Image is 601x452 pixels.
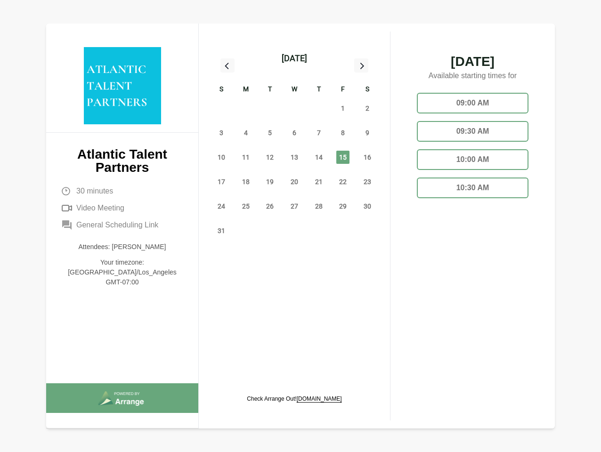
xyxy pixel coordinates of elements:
[312,126,325,139] span: Thursday, August 7, 2025
[76,202,124,214] span: Video Meeting
[239,151,252,164] span: Monday, August 11, 2025
[417,178,528,198] div: 10:30 AM
[312,175,325,188] span: Thursday, August 21, 2025
[282,52,307,65] div: [DATE]
[361,200,374,213] span: Saturday, August 30, 2025
[76,186,113,197] span: 30 minutes
[409,55,536,68] span: [DATE]
[336,126,349,139] span: Friday, August 8, 2025
[307,84,331,96] div: T
[234,84,258,96] div: M
[336,151,349,164] span: Friday, August 15, 2025
[263,126,276,139] span: Tuesday, August 5, 2025
[263,200,276,213] span: Tuesday, August 26, 2025
[215,224,228,237] span: Sunday, August 31, 2025
[288,151,301,164] span: Wednesday, August 13, 2025
[288,126,301,139] span: Wednesday, August 6, 2025
[361,151,374,164] span: Saturday, August 16, 2025
[215,200,228,213] span: Sunday, August 24, 2025
[312,200,325,213] span: Thursday, August 28, 2025
[263,175,276,188] span: Tuesday, August 19, 2025
[209,84,234,96] div: S
[361,175,374,188] span: Saturday, August 23, 2025
[417,121,528,142] div: 09:30 AM
[247,395,341,403] p: Check Arrange Out!
[288,200,301,213] span: Wednesday, August 27, 2025
[61,242,183,252] p: Attendees: [PERSON_NAME]
[215,151,228,164] span: Sunday, August 10, 2025
[76,219,158,231] span: General Scheduling Link
[297,395,342,402] a: [DOMAIN_NAME]
[336,200,349,213] span: Friday, August 29, 2025
[361,126,374,139] span: Saturday, August 9, 2025
[331,84,356,96] div: F
[336,175,349,188] span: Friday, August 22, 2025
[215,126,228,139] span: Sunday, August 3, 2025
[312,151,325,164] span: Thursday, August 14, 2025
[258,84,282,96] div: T
[282,84,307,96] div: W
[417,149,528,170] div: 10:00 AM
[239,126,252,139] span: Monday, August 4, 2025
[215,175,228,188] span: Sunday, August 17, 2025
[417,93,528,113] div: 09:00 AM
[263,151,276,164] span: Tuesday, August 12, 2025
[61,258,183,287] p: Your timezone: [GEOGRAPHIC_DATA]/Los_Angeles GMT-07:00
[361,102,374,115] span: Saturday, August 2, 2025
[239,175,252,188] span: Monday, August 18, 2025
[288,175,301,188] span: Wednesday, August 20, 2025
[336,102,349,115] span: Friday, August 1, 2025
[239,200,252,213] span: Monday, August 25, 2025
[61,148,183,174] p: Atlantic Talent Partners
[409,68,536,85] p: Available starting times for
[355,84,380,96] div: S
